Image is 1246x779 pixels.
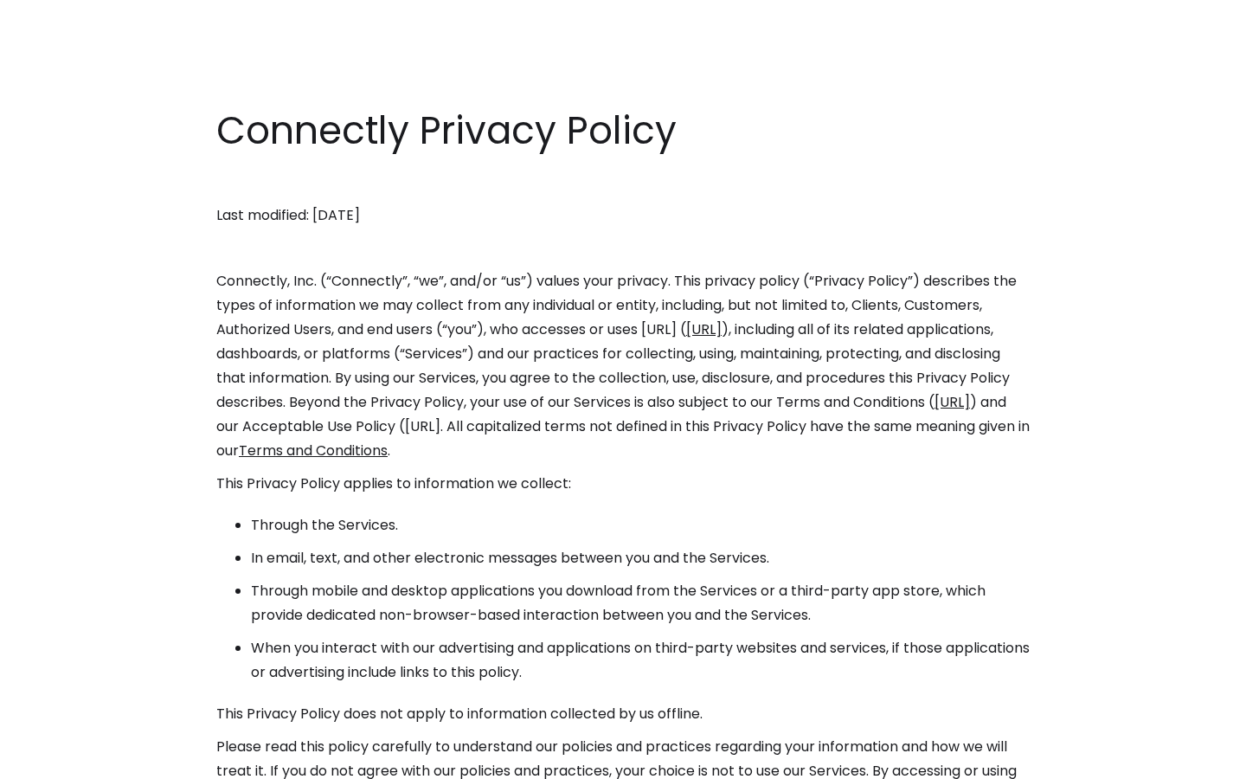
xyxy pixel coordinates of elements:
[216,702,1030,726] p: This Privacy Policy does not apply to information collected by us offline.
[251,546,1030,570] li: In email, text, and other electronic messages between you and the Services.
[35,749,104,773] ul: Language list
[216,171,1030,195] p: ‍
[251,513,1030,538] li: Through the Services.
[251,636,1030,685] li: When you interact with our advertising and applications on third-party websites and services, if ...
[216,472,1030,496] p: This Privacy Policy applies to information we collect:
[934,392,970,412] a: [URL]
[239,441,388,460] a: Terms and Conditions
[251,579,1030,628] li: Through mobile and desktop applications you download from the Services or a third-party app store...
[216,269,1030,463] p: Connectly, Inc. (“Connectly”, “we”, and/or “us”) values your privacy. This privacy policy (“Priva...
[216,236,1030,261] p: ‍
[216,104,1030,158] h1: Connectly Privacy Policy
[686,319,722,339] a: [URL]
[17,747,104,773] aside: Language selected: English
[216,203,1030,228] p: Last modified: [DATE]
